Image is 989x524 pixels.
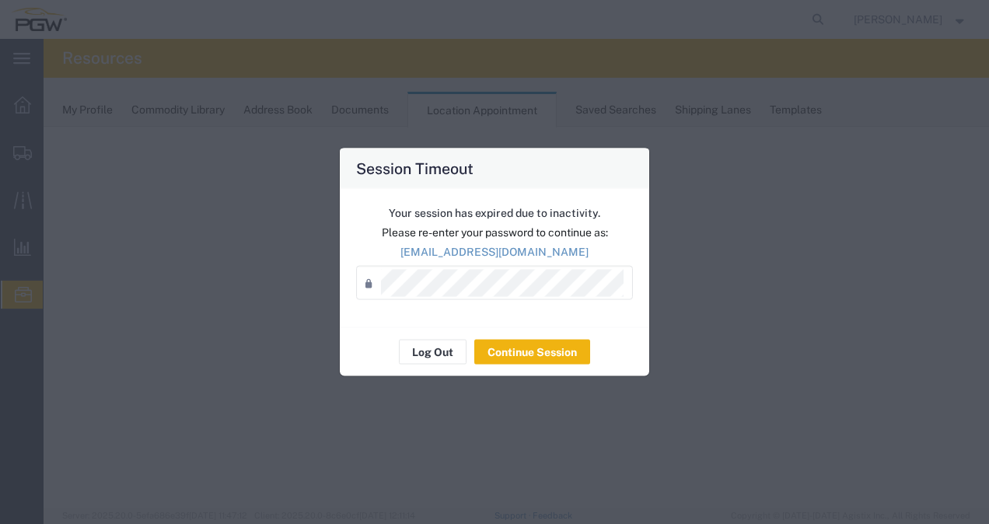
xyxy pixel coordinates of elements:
[356,244,633,260] p: [EMAIL_ADDRESS][DOMAIN_NAME]
[356,157,474,180] h4: Session Timeout
[399,340,467,365] button: Log Out
[356,225,633,241] p: Please re-enter your password to continue as:
[356,205,633,222] p: Your session has expired due to inactivity.
[474,340,590,365] button: Continue Session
